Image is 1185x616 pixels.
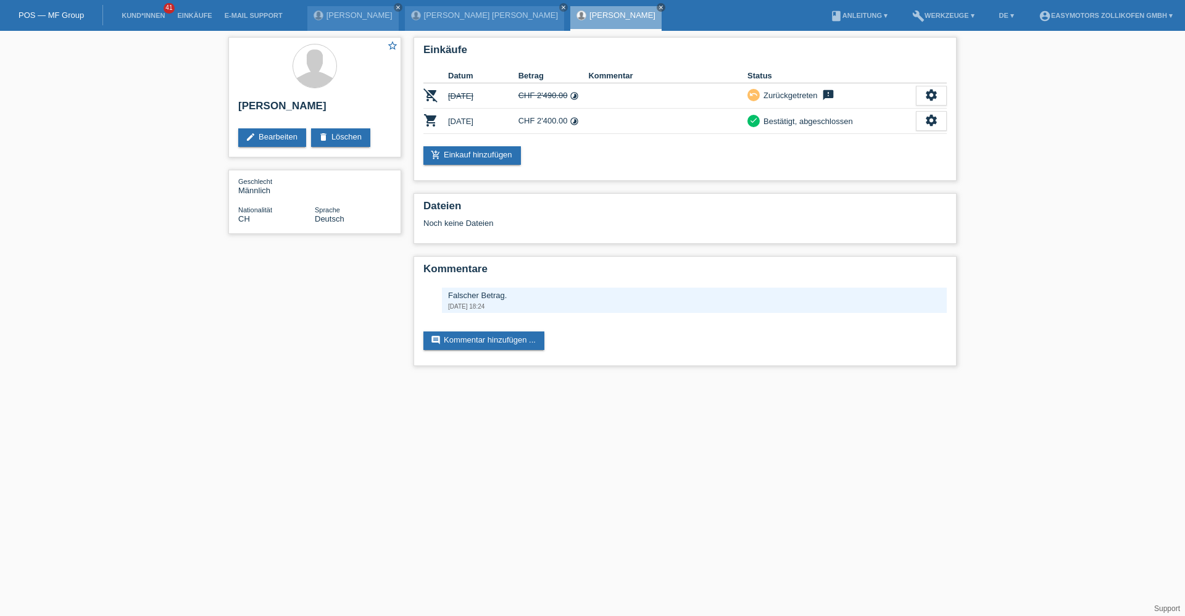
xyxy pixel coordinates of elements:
[423,113,438,128] i: POSP00026816
[1033,12,1179,19] a: account_circleEasymotors Zollikofen GmbH ▾
[570,91,579,101] i: Fixe Raten (24 Raten)
[448,83,518,109] td: [DATE]
[589,10,655,20] a: [PERSON_NAME]
[19,10,84,20] a: POS — MF Group
[925,88,938,102] i: settings
[423,200,947,219] h2: Dateien
[749,116,758,125] i: check
[238,206,272,214] span: Nationalität
[238,100,391,119] h2: [PERSON_NAME]
[311,128,370,147] a: deleteLöschen
[658,4,664,10] i: close
[164,3,175,14] span: 41
[423,88,438,102] i: POSP00026808
[423,146,521,165] a: add_shopping_cartEinkauf hinzufügen
[824,12,894,19] a: bookAnleitung ▾
[238,178,272,185] span: Geschlecht
[518,109,589,134] td: CHF 2'400.00
[448,291,941,300] div: Falscher Betrag.
[431,335,441,345] i: comment
[559,3,568,12] a: close
[218,12,289,19] a: E-Mail Support
[518,83,589,109] td: CHF 2'490.00
[570,117,579,126] i: Fixe Raten (24 Raten)
[238,128,306,147] a: editBearbeiten
[171,12,218,19] a: Einkäufe
[326,10,393,20] a: [PERSON_NAME]
[760,115,853,128] div: Bestätigt, abgeschlossen
[448,303,941,310] div: [DATE] 18:24
[588,69,747,83] th: Kommentar
[431,150,441,160] i: add_shopping_cart
[448,69,518,83] th: Datum
[657,3,665,12] a: close
[423,44,947,62] h2: Einkäufe
[821,89,836,101] i: feedback
[315,206,340,214] span: Sprache
[925,114,938,127] i: settings
[423,219,800,228] div: Noch keine Dateien
[387,40,398,51] i: star_border
[246,132,256,142] i: edit
[394,3,402,12] a: close
[448,109,518,134] td: [DATE]
[747,69,916,83] th: Status
[423,263,947,281] h2: Kommentare
[906,12,981,19] a: buildWerkzeuge ▾
[387,40,398,53] a: star_border
[238,177,315,195] div: Männlich
[993,12,1020,19] a: DE ▾
[423,331,544,350] a: commentKommentar hinzufügen ...
[518,69,589,83] th: Betrag
[318,132,328,142] i: delete
[830,10,842,22] i: book
[749,90,758,99] i: undo
[560,4,567,10] i: close
[238,214,250,223] span: Schweiz
[1154,604,1180,613] a: Support
[760,89,817,102] div: Zurückgetreten
[912,10,925,22] i: build
[115,12,171,19] a: Kund*innen
[315,214,344,223] span: Deutsch
[395,4,401,10] i: close
[424,10,558,20] a: [PERSON_NAME] [PERSON_NAME]
[1039,10,1051,22] i: account_circle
